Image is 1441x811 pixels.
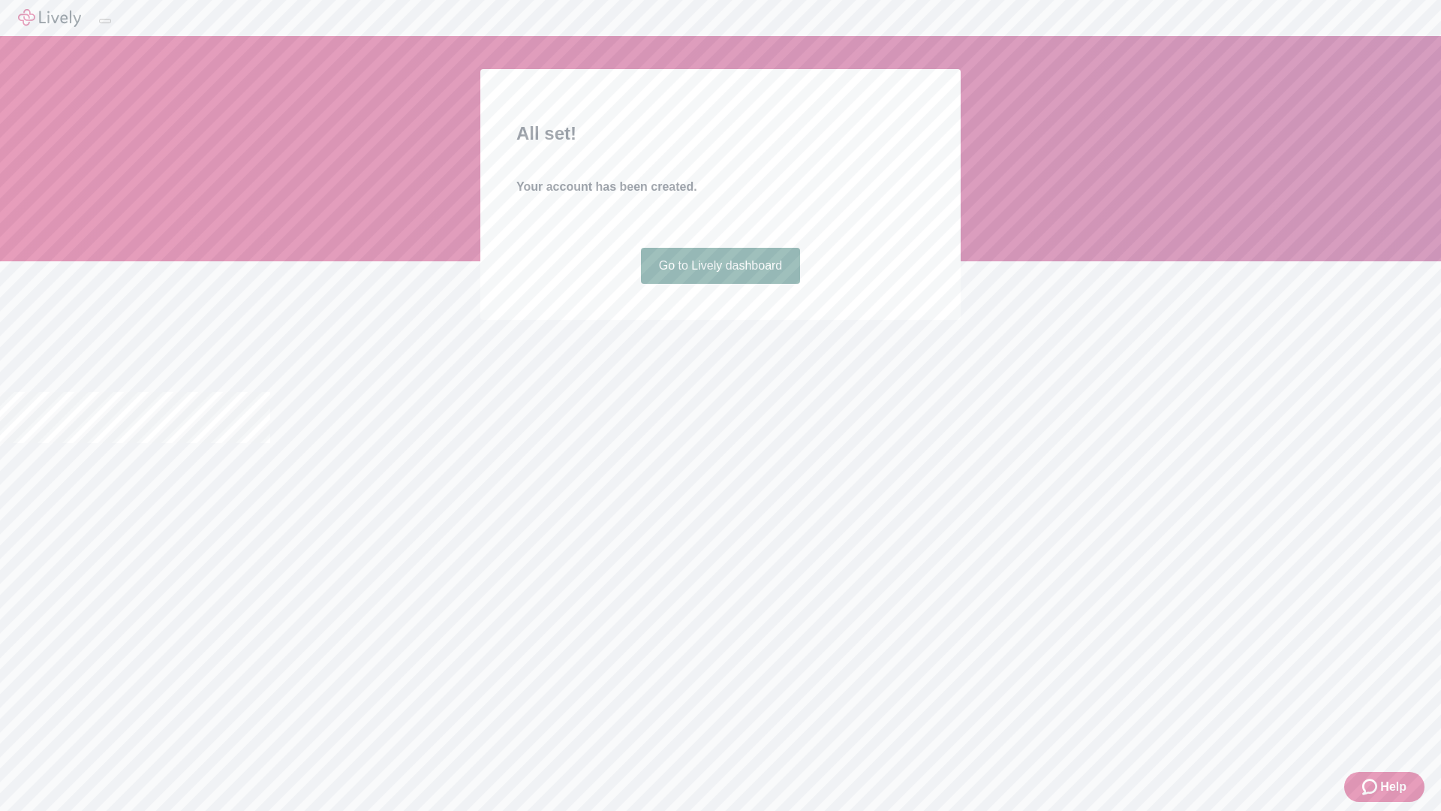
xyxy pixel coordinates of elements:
[99,19,111,23] button: Log out
[641,248,801,284] a: Go to Lively dashboard
[18,9,81,27] img: Lively
[516,120,925,147] h2: All set!
[1344,772,1424,802] button: Zendesk support iconHelp
[1362,778,1380,796] svg: Zendesk support icon
[1380,778,1406,796] span: Help
[516,178,925,196] h4: Your account has been created.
